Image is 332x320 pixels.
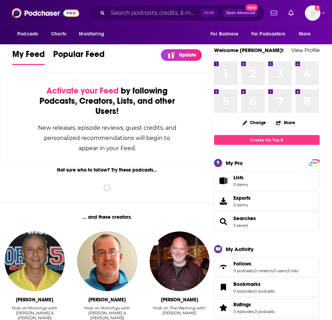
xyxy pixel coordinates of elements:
[273,268,274,273] span: ,
[150,231,210,292] img: Steve Schmidt
[233,261,251,267] span: Follows
[214,171,320,190] a: Lists
[46,85,119,96] span: Activate your Feed
[299,29,311,39] span: More
[310,160,319,165] a: PRO
[12,27,47,41] button: open menu
[233,195,251,201] span: Exports
[12,49,45,65] a: My Feed
[286,7,296,19] a: Show notifications dropdown
[233,289,254,294] a: 0 episodes
[217,303,231,313] a: Ratings
[294,27,320,41] button: open menu
[305,5,320,21] span: Logged in as GregKubie
[46,27,70,41] a: Charts
[214,192,320,211] a: Exports
[233,215,256,222] a: Searches
[291,47,320,53] a: View Profile
[217,217,231,226] a: Searches
[79,29,104,39] span: Monitoring
[217,282,231,292] a: Bookmarks
[217,196,231,206] span: Exports
[251,29,285,39] span: For Podcasters
[274,268,287,273] a: 0 users
[214,298,320,317] span: Ratings
[146,306,213,315] div: Host on The Warning with [PERSON_NAME]
[276,116,295,129] button: Share
[254,268,273,273] a: 0 creators
[201,8,217,18] span: Ctrl K
[233,174,248,181] span: Lists
[211,29,238,39] span: For Business
[214,47,284,53] a: Welcome [PERSON_NAME]!
[206,27,247,41] button: open menu
[233,261,298,267] a: Follows
[37,123,177,153] div: New releases, episode reviews, guest credits, and personalized recommendations will begin to appe...
[255,309,275,314] a: 0 podcasts
[238,118,270,127] button: Change
[214,278,320,297] span: Bookmarks
[305,5,320,21] button: Show profile menu
[288,268,298,273] a: 0 lists
[12,49,45,64] span: My Feed
[287,268,288,273] span: ,
[233,301,251,308] span: Ratings
[108,7,201,19] input: Search podcasts, credits, & more...
[5,231,65,292] img: Greg Gaston
[233,182,248,187] span: 0 items
[226,160,243,166] div: My Pro
[179,52,196,58] p: Update
[226,246,253,252] div: My Activity
[247,27,295,41] button: open menu
[12,6,79,20] img: Podchaser - Follow, Share and Rate Podcasts
[315,5,320,11] svg: Add a profile image
[233,281,261,287] span: Bookmarks
[233,223,248,228] a: 3 saved
[214,257,320,276] span: Follows
[217,262,231,272] a: Follows
[255,289,275,294] a: 0 podcasts
[16,297,53,303] div: Greg Gaston
[233,309,254,314] a: 0 episodes
[53,49,105,65] a: Popular Feed
[253,268,254,273] span: ,
[214,135,320,145] a: Create My Top 8
[214,212,320,231] span: Searches
[254,289,255,294] span: ,
[74,27,113,41] button: open menu
[233,203,251,207] span: 0 items
[77,231,137,292] img: Eli Savoie
[1,167,213,173] div: Not sure who to follow? Try these podcasts...
[88,5,264,21] div: Search podcasts, credits, & more...
[161,297,198,303] div: Steve Schmidt
[305,5,320,21] img: User Profile
[233,268,253,273] a: 0 podcasts
[268,7,280,19] a: Show notifications dropdown
[233,301,275,308] a: Ratings
[88,297,126,303] div: Eli Savoie
[233,174,244,181] span: Lists
[245,4,258,11] span: New
[226,11,255,15] span: Open Advanced
[37,86,177,116] div: by following Podcasts, Creators, Lists, and other Users!
[17,29,38,39] span: Podcasts
[233,281,275,287] a: Bookmarks
[161,49,202,61] a: Update
[51,29,66,39] span: Charts
[1,214,213,220] div: ... and these creators.
[53,49,105,64] span: Popular Feed
[310,160,319,166] span: PRO
[217,176,231,186] span: Lists
[254,309,255,314] span: ,
[223,9,258,17] button: Open AdvancedNew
